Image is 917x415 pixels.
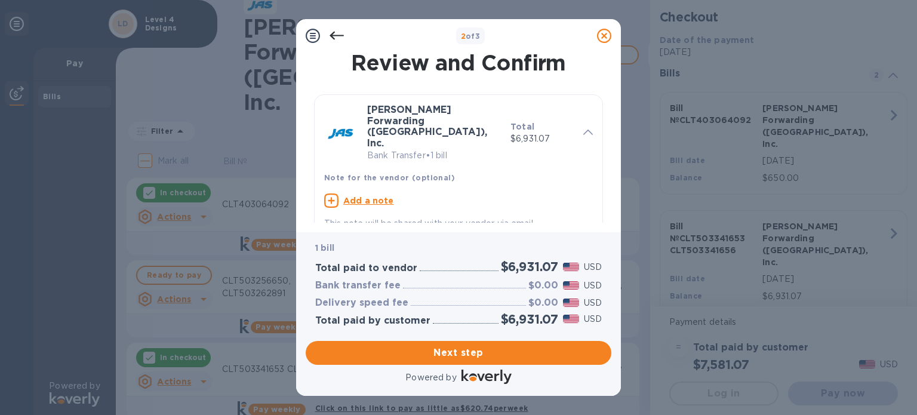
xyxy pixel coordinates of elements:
h3: $0.00 [528,280,558,291]
img: USD [563,299,579,307]
img: USD [563,281,579,290]
img: USD [563,263,579,271]
p: Powered by [405,371,456,384]
span: 2 [461,32,466,41]
u: Add a note [343,196,394,205]
b: Total [510,122,534,131]
h1: Review and Confirm [312,50,605,75]
div: [PERSON_NAME] Forwarding ([GEOGRAPHIC_DATA]), Inc.Bank Transfer•1 billTotal$6,931.07Note for the ... [324,104,593,230]
h3: Delivery speed fee [315,297,408,309]
b: of 3 [461,32,481,41]
b: 1 bill [315,243,334,253]
p: Bank Transfer • 1 bill [367,149,501,162]
h3: $0.00 [528,297,558,309]
p: $6,931.07 [510,133,574,145]
h2: $6,931.07 [501,312,558,327]
p: This note will be shared with your vendor via email [324,217,593,230]
h2: $6,931.07 [501,259,558,274]
p: USD [584,261,602,273]
button: Next step [306,341,611,365]
h3: Bank transfer fee [315,280,401,291]
p: USD [584,297,602,309]
h3: Total paid by customer [315,315,430,327]
img: USD [563,315,579,323]
p: USD [584,313,602,325]
b: Note for the vendor (optional) [324,173,455,182]
h3: Total paid to vendor [315,263,417,274]
b: [PERSON_NAME] Forwarding ([GEOGRAPHIC_DATA]), Inc. [367,104,487,149]
p: USD [584,279,602,292]
span: Next step [315,346,602,360]
img: Logo [461,370,512,384]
